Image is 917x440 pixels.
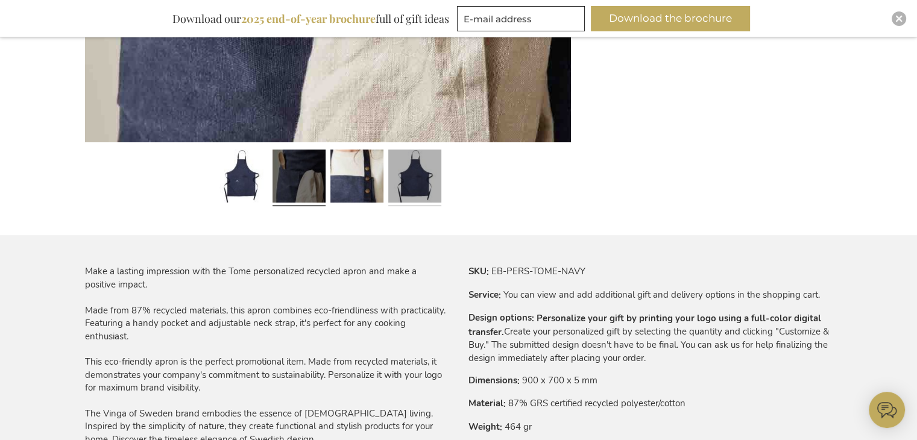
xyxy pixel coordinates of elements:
font: 900 x 700 x 5 mm [522,374,597,386]
input: E-mail address [457,6,585,31]
font: Made from 87% recycled materials, this apron combines eco-friendliness with practicality. Featuri... [85,304,446,342]
button: Download the brochure [591,6,750,31]
font: Download the brochure [609,12,732,24]
font: Material [468,397,503,409]
font: This eco-friendly apron is the perfect promotional item. Made from recycled materials, it demonst... [85,356,442,394]
font: Make a lasting impression with the Tome personalized recycled apron and make a positive impact. [85,265,417,290]
font: Weight [468,421,500,433]
form: marketing offers and promotions [457,6,588,35]
font: Design options [468,312,532,324]
font: Dimensions [468,374,517,386]
img: Close [895,15,903,22]
font: EB-PERS-TOME-NAVY [491,265,585,277]
a: Personalized Tome Recycled Apron - Navy [273,145,326,212]
font: 87% GRS certified recycled polyester/cotton [508,397,685,409]
a: Personalized Tome Recycled Apron - Navy [330,145,383,212]
font: Personalize your gift by printing your logo using a full-color digital transfer. [468,312,821,338]
a: Personalized Tome Recycled Apron - Navy [215,145,268,212]
font: Download our [172,11,241,26]
font: Create your personalized gift by selecting the quantity and clicking "Customize & Buy." The submi... [468,325,829,364]
font: 464 gr [505,421,532,433]
div: Close [892,11,906,26]
iframe: belco-activator-frame [869,392,905,428]
font: 2025 end-of-year brochure [241,11,376,26]
font: SKU [468,265,487,277]
font: full of gift ideas [376,11,449,26]
a: Personalized Tome Recycled Apron - Navy [388,145,441,212]
font: Service [468,289,499,301]
font: You can view and add additional gift and delivery options in the shopping cart. [503,289,820,301]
